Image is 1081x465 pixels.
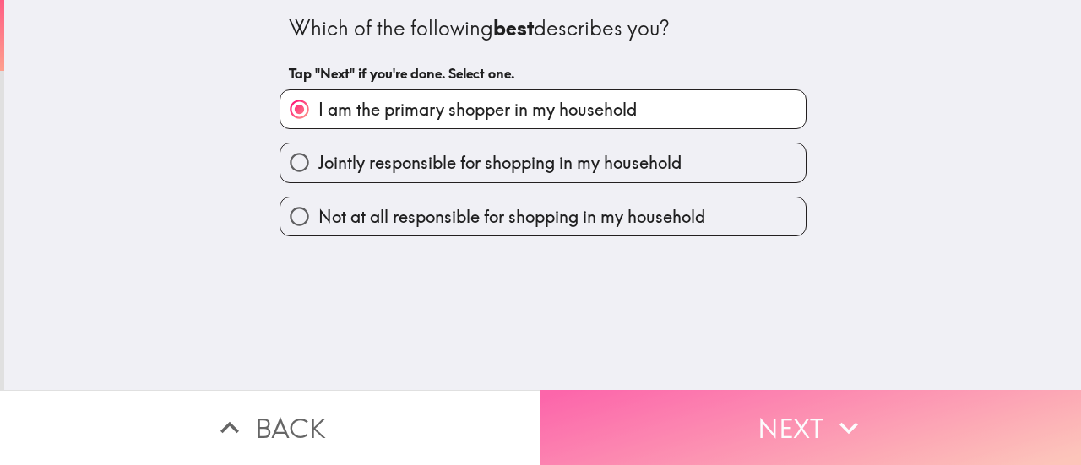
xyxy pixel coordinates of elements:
button: I am the primary shopper in my household [280,90,806,128]
h6: Tap "Next" if you're done. Select one. [289,64,797,83]
div: Which of the following describes you? [289,14,797,43]
b: best [493,15,534,41]
button: Not at all responsible for shopping in my household [280,197,806,235]
button: Next [540,390,1081,465]
span: Not at all responsible for shopping in my household [318,205,705,229]
span: Jointly responsible for shopping in my household [318,151,682,175]
span: I am the primary shopper in my household [318,98,637,122]
button: Jointly responsible for shopping in my household [280,143,806,181]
